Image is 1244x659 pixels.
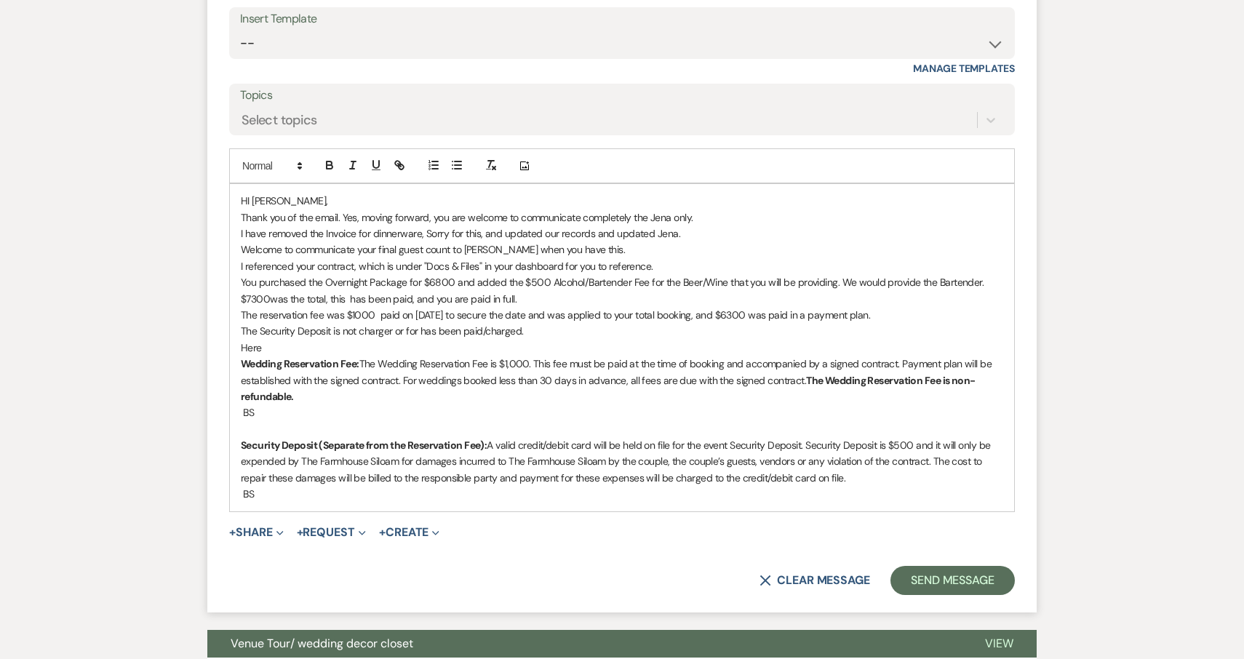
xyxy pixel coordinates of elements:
[241,307,1003,323] p: The reservation fee was $1000 paid on [DATE] to secure the date and was applied to your total boo...
[241,225,1003,241] p: I have removed the Invoice for dinnerware, Sorry for this, and updated our records and updated Jena.
[241,437,1003,486] p: A valid credit/debit card will be held on file for the event Security Deposit. Security Deposit i...
[241,274,1003,307] p: You purchased the Overnight Package for $6800 and added the $500 Alcohol/Bartender Fee for the Be...
[962,630,1037,658] button: View
[379,527,386,538] span: +
[913,62,1015,75] a: Manage Templates
[985,636,1013,651] span: View
[297,527,303,538] span: +
[241,357,359,370] strong: Wedding Reservation Fee:
[241,374,976,403] strong: The Wedding Reservation Fee is non-refundable.
[241,340,1003,356] p: Here
[241,323,1003,339] p: The Security Deposit is not charger or for has been paid/charged.
[240,85,1004,106] label: Topics
[242,111,317,130] div: Select topics
[297,527,366,538] button: Request
[241,404,1003,420] p: BS
[759,575,870,586] button: Clear message
[241,209,1003,225] p: Thank you of the email. Yes, moving forward, you are welcome to communicate completely the Jena o...
[241,486,1003,502] p: BS
[241,356,1003,404] p: The Wedding Reservation Fee is $1,000. This fee must be paid at the time of booking and accompani...
[231,636,413,651] span: Venue Tour/ wedding decor closet
[207,630,962,658] button: Venue Tour/ wedding decor closet
[229,527,284,538] button: Share
[241,193,1003,209] p: HI [PERSON_NAME],
[379,527,439,538] button: Create
[229,527,236,538] span: +
[241,258,1003,274] p: I referenced your contract, which is under "Docs & Files" in your dashboard for you to reference.
[240,9,1004,30] div: Insert Template
[241,241,1003,257] p: Welcome to communicate your final guest count to [PERSON_NAME] when you have this.
[241,439,487,452] strong: Security Deposit (Separate from the Reservation Fee):
[890,566,1015,595] button: Send Message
